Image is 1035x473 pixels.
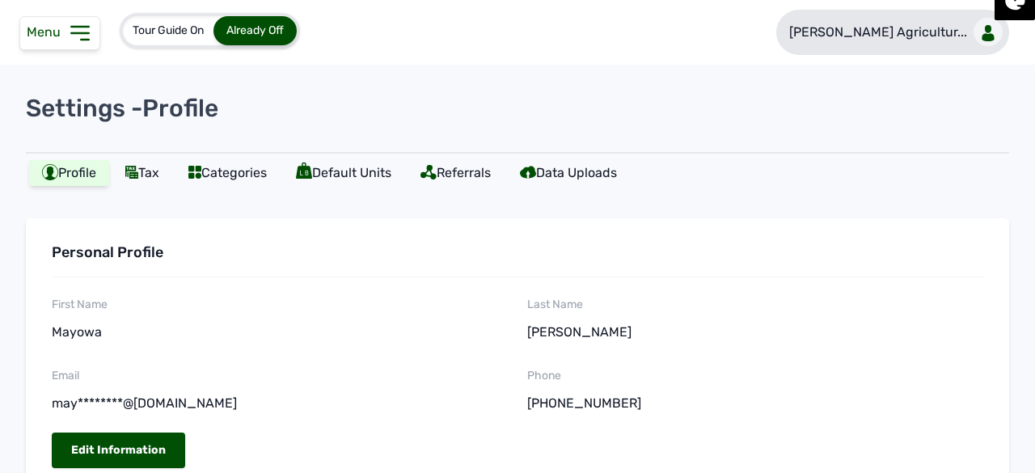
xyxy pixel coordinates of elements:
a: [PERSON_NAME] Agricultur... [776,10,1009,55]
div: Profile [29,160,109,186]
div: Categories [175,160,280,186]
span: Menu [27,24,67,40]
span: Already Off [226,23,284,37]
div: Referrals [408,160,504,186]
div: Default Units [283,160,404,186]
div: Personal Profile [52,241,983,264]
div: Mayowa [52,313,508,342]
p: [PERSON_NAME] Agricultur... [789,23,967,42]
div: First Name [52,297,508,313]
div: Data Uploads [507,160,630,186]
div: [PHONE_NUMBER] [527,384,983,413]
div: Phone [527,368,983,384]
div: [PERSON_NAME] [527,313,983,342]
div: Last Name [527,297,983,313]
p: Settings - [26,94,218,123]
div: Email [52,368,508,384]
div: Edit Information [52,433,185,468]
span: Profile [142,94,218,123]
span: Tour Guide On [133,23,204,37]
div: Tax [112,160,172,186]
